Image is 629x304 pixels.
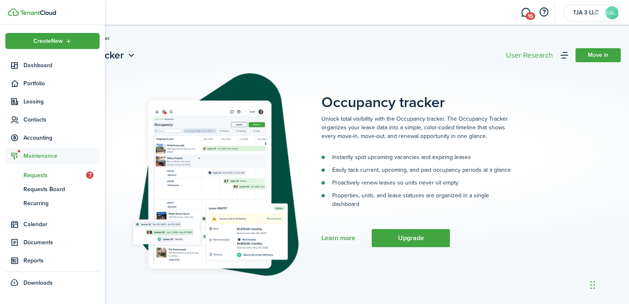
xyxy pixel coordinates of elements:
[23,61,100,70] span: Dashboard
[537,5,551,19] button: Open resource center
[5,57,100,73] a: Dashboard
[321,191,511,208] li: Properties, units, and lease statuses are organized in a single dashboard
[504,49,555,61] button: User Research
[606,6,619,19] avatar-text: [MEDICAL_DATA]
[321,115,511,140] p: Unlock total visibility with the Occupancy tracker. The Occupancy Tracker organizes your lease da...
[23,133,100,142] span: Accounting
[321,234,355,242] a: Learn more
[33,38,63,44] span: Create New
[23,152,100,160] span: Maintenance
[5,182,100,196] a: Requests Board
[321,166,511,174] li: Easily tack current, upcoming, and past occupancy periods at a glance
[518,2,533,23] a: Messaging
[321,73,621,111] placeholder-page-title: Occupancy tracker
[23,79,100,88] span: Portfolio
[5,168,100,182] a: Requests7
[588,264,629,304] iframe: Chat Widget
[569,10,602,16] span: TJA 3 LLC
[321,153,511,161] li: Instantly spot upcoming vacancies and expiring leases
[575,48,621,62] a: Move in
[372,229,450,247] button: Upgrade
[5,33,100,49] button: Open menu
[23,199,100,208] span: Recurring
[23,185,100,194] span: Requests Board
[23,115,100,124] span: Contacts
[590,273,595,297] div: Drag
[8,8,19,16] img: TenantCloud
[5,253,100,269] a: Reports
[23,238,100,247] span: Documents
[23,220,100,229] span: Calendar
[506,51,553,59] div: User Research
[526,12,535,20] span: 16
[5,196,100,210] a: Recurring
[23,171,86,180] span: Requests
[130,73,299,277] img: Subscription stub
[23,278,53,287] span: Downloads
[86,171,93,179] span: 7
[23,256,100,265] span: Reports
[23,97,100,106] span: Leasing
[20,10,56,15] img: TenantCloud
[321,178,511,187] li: Proactively renew leases so units never sit empty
